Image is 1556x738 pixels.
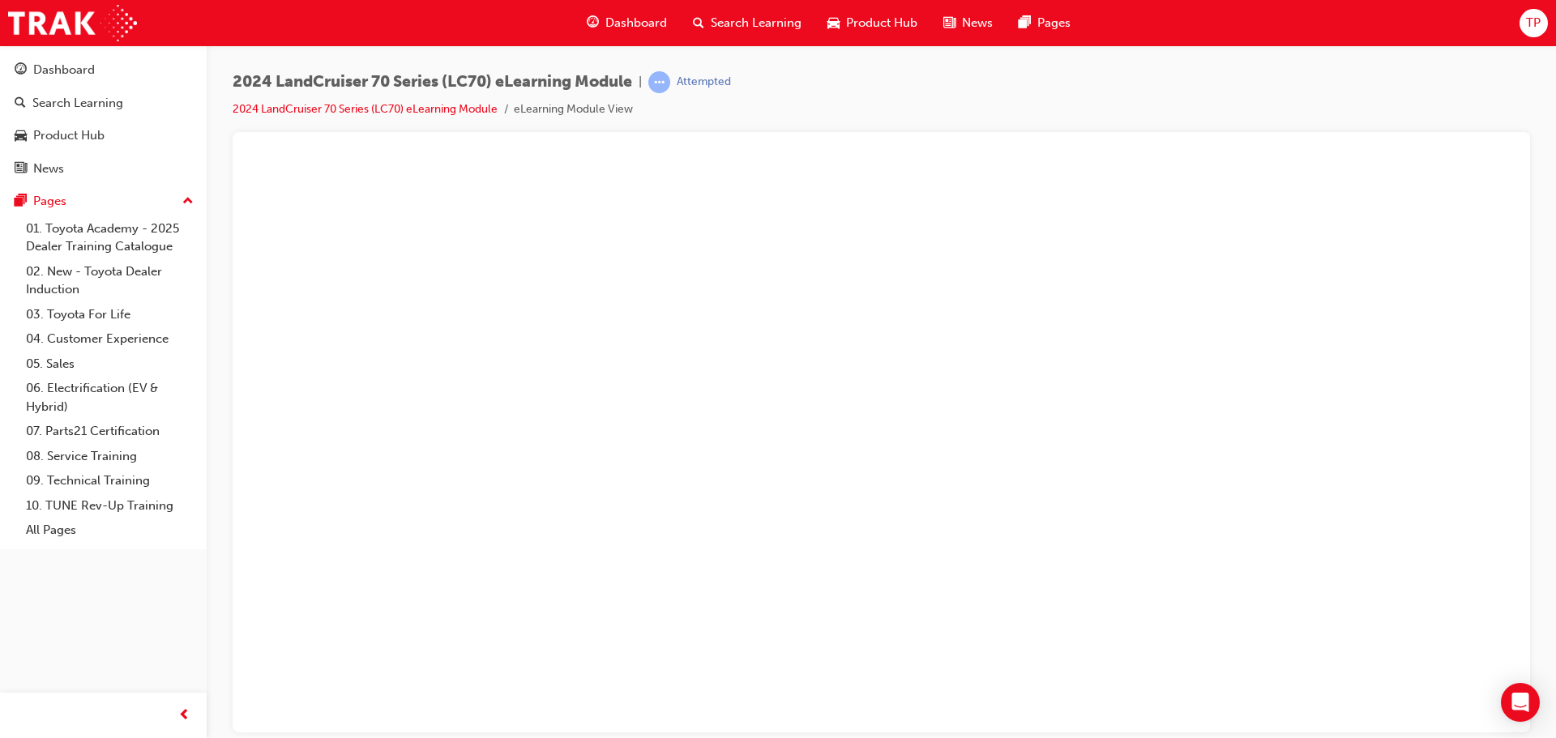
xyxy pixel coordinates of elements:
[6,154,200,184] a: News
[19,518,200,543] a: All Pages
[15,194,27,209] span: pages-icon
[19,259,200,302] a: 02. New - Toyota Dealer Induction
[19,493,200,518] a: 10. TUNE Rev-Up Training
[1019,13,1031,33] span: pages-icon
[19,302,200,327] a: 03. Toyota For Life
[19,216,200,259] a: 01. Toyota Academy - 2025 Dealer Training Catalogue
[1526,14,1541,32] span: TP
[827,13,840,33] span: car-icon
[677,75,731,90] div: Attempted
[587,13,599,33] span: guage-icon
[33,61,95,79] div: Dashboard
[33,126,105,145] div: Product Hub
[15,162,27,177] span: news-icon
[1520,9,1548,37] button: TP
[19,444,200,469] a: 08. Service Training
[19,376,200,419] a: 06. Electrification (EV & Hybrid)
[693,13,704,33] span: search-icon
[6,88,200,118] a: Search Learning
[1006,6,1084,40] a: pages-iconPages
[648,71,670,93] span: learningRecordVerb_ATTEMPT-icon
[680,6,814,40] a: search-iconSearch Learning
[19,352,200,377] a: 05. Sales
[15,129,27,143] span: car-icon
[639,73,642,92] span: |
[19,326,200,352] a: 04. Customer Experience
[6,121,200,151] a: Product Hub
[15,96,26,111] span: search-icon
[32,94,123,113] div: Search Learning
[19,468,200,493] a: 09. Technical Training
[846,14,917,32] span: Product Hub
[6,186,200,216] button: Pages
[711,14,802,32] span: Search Learning
[178,706,190,726] span: prev-icon
[605,14,667,32] span: Dashboard
[1501,683,1540,722] div: Open Intercom Messenger
[814,6,930,40] a: car-iconProduct Hub
[6,52,200,186] button: DashboardSearch LearningProduct HubNews
[19,419,200,444] a: 07. Parts21 Certification
[182,191,194,212] span: up-icon
[33,192,66,211] div: Pages
[233,102,498,116] a: 2024 LandCruiser 70 Series (LC70) eLearning Module
[514,100,633,119] li: eLearning Module View
[233,73,632,92] span: 2024 LandCruiser 70 Series (LC70) eLearning Module
[943,13,955,33] span: news-icon
[962,14,993,32] span: News
[33,160,64,178] div: News
[930,6,1006,40] a: news-iconNews
[15,63,27,78] span: guage-icon
[6,55,200,85] a: Dashboard
[574,6,680,40] a: guage-iconDashboard
[1037,14,1071,32] span: Pages
[8,5,137,41] img: Trak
